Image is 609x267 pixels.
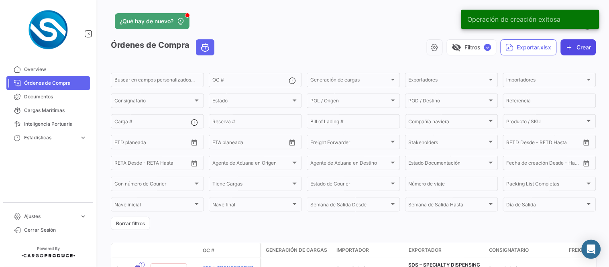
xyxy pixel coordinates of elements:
[580,157,593,169] button: Open calendar
[447,39,497,55] button: visibility_offFiltros✓
[489,247,529,254] span: Consignatario
[212,161,291,167] span: Agente de Aduana en Origen
[111,217,150,230] button: Borrar filtros
[501,39,557,55] button: Exportar.xlsx
[286,137,298,149] button: Open calendar
[310,182,389,188] span: Estado de Courier
[310,99,389,105] span: POL / Origen
[188,137,200,149] button: Open calendar
[79,134,87,141] span: expand_more
[24,93,87,100] span: Documentos
[409,141,487,146] span: Stakeholders
[409,78,487,84] span: Exportadores
[507,120,585,126] span: Producto / SKU
[6,104,90,117] a: Cargas Marítimas
[114,99,193,105] span: Consignatario
[115,13,189,29] button: ¿Qué hay de nuevo?
[24,79,87,87] span: Órdenes de Compra
[212,182,291,188] span: Tiene Cargas
[261,243,333,258] datatable-header-cell: Generación de cargas
[507,203,585,209] span: Día de Salida
[203,247,214,254] span: OC #
[212,141,227,146] input: Desde
[120,17,173,25] span: ¿Qué hay de nuevo?
[409,99,487,105] span: POD / Destino
[405,243,486,258] datatable-header-cell: Exportador
[134,161,170,167] input: Hasta
[507,182,585,188] span: Packing List Completas
[468,15,561,23] span: Operación de creación exitosa
[24,134,76,141] span: Estadísticas
[507,141,521,146] input: Desde
[6,117,90,131] a: Inteligencia Portuaria
[409,161,487,167] span: Estado Documentación
[310,78,389,84] span: Generación de cargas
[111,39,217,55] h3: Órdenes de Compra
[6,90,90,104] a: Documentos
[561,39,596,55] button: Crear
[24,120,87,128] span: Inteligencia Portuaria
[484,44,491,51] span: ✓
[232,141,268,146] input: Hasta
[409,247,442,254] span: Exportador
[24,66,87,73] span: Overview
[409,120,487,126] span: Compañía naviera
[114,182,193,188] span: Con número de Courier
[6,76,90,90] a: Órdenes de Compra
[114,141,129,146] input: Desde
[527,161,562,167] input: Hasta
[24,107,87,114] span: Cargas Marítimas
[196,40,214,55] button: Ocean
[79,213,87,220] span: expand_more
[114,203,193,209] span: Nave inicial
[24,213,76,220] span: Ajustes
[409,203,487,209] span: Semana de Salida Hasta
[212,203,291,209] span: Nave final
[310,203,389,209] span: Semana de Salida Desde
[134,141,170,146] input: Hasta
[28,10,68,50] img: Logo+spray-solutions.png
[507,78,585,84] span: Importadores
[486,243,566,258] datatable-header-cell: Consignatario
[266,247,327,254] span: Generación de cargas
[24,226,87,234] span: Cerrar Sesión
[580,137,593,149] button: Open calendar
[212,99,291,105] span: Estado
[507,161,521,167] input: Desde
[527,141,562,146] input: Hasta
[147,247,200,254] datatable-header-cell: Estado Doc.
[310,141,389,146] span: Freight Forwarder
[582,240,601,259] div: Abrir Intercom Messenger
[310,161,389,167] span: Agente de Aduana en Destino
[200,244,260,257] datatable-header-cell: OC #
[188,157,200,169] button: Open calendar
[127,247,147,254] datatable-header-cell: Modo de Transporte
[336,247,369,254] span: Importador
[333,243,405,258] datatable-header-cell: Importador
[452,43,462,52] span: visibility_off
[114,161,129,167] input: Desde
[6,63,90,76] a: Overview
